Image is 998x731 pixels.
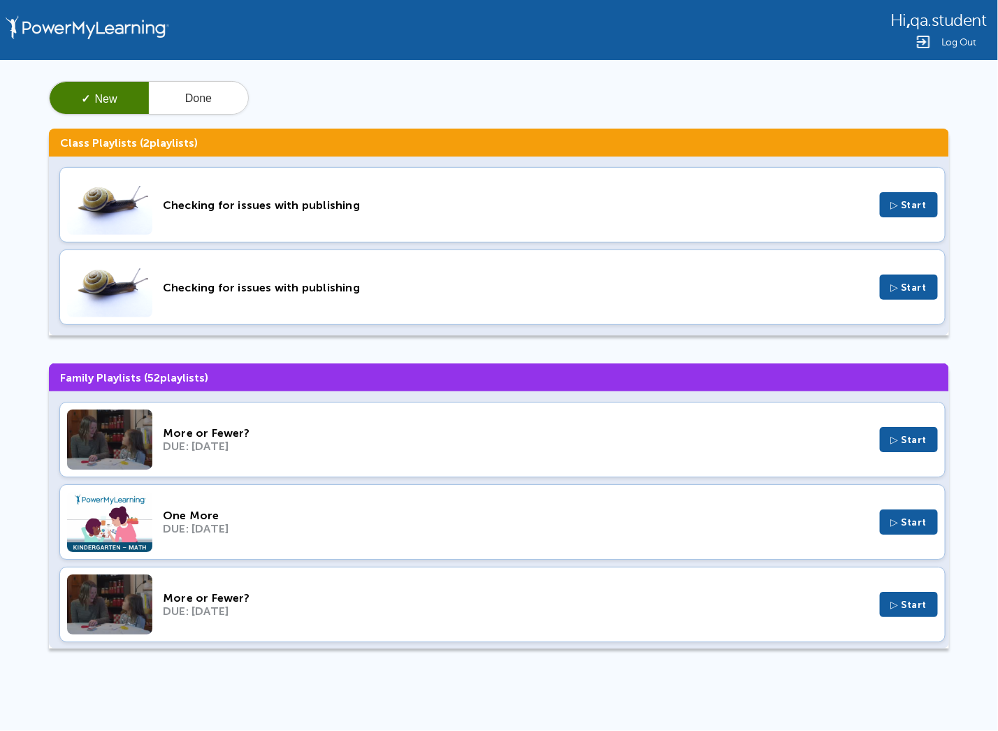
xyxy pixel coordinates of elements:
[50,82,149,115] button: ✓New
[163,426,869,440] div: More or Fewer?
[891,516,927,528] span: ▷ Start
[163,605,869,618] div: DUE: [DATE]
[880,509,939,535] button: ▷ Start
[891,599,927,611] span: ▷ Start
[880,275,939,300] button: ▷ Start
[67,574,152,635] img: Thumbnail
[163,198,869,212] div: Checking for issues with publishing
[891,199,927,211] span: ▷ Start
[941,37,976,48] span: Log Out
[67,492,152,552] img: Thumbnail
[880,192,939,217] button: ▷ Start
[163,509,869,522] div: One More
[81,93,90,105] span: ✓
[149,82,248,115] button: Done
[891,434,927,446] span: ▷ Start
[143,136,150,150] span: 2
[880,427,939,452] button: ▷ Start
[939,668,988,721] iframe: Chat
[67,175,152,235] img: Thumbnail
[67,257,152,317] img: Thumbnail
[147,371,160,384] span: 52
[890,10,987,30] div: ,
[67,410,152,470] img: Thumbnail
[880,592,939,617] button: ▷ Start
[49,363,949,391] h3: Family Playlists ( playlists)
[163,281,869,294] div: Checking for issues with publishing
[890,11,906,30] span: Hi
[911,11,987,30] span: qa.student
[891,282,927,294] span: ▷ Start
[49,129,949,157] h3: Class Playlists ( playlists)
[163,522,869,535] div: DUE: [DATE]
[163,440,869,453] div: DUE: [DATE]
[915,34,932,50] img: Logout Icon
[163,591,869,605] div: More or Fewer?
